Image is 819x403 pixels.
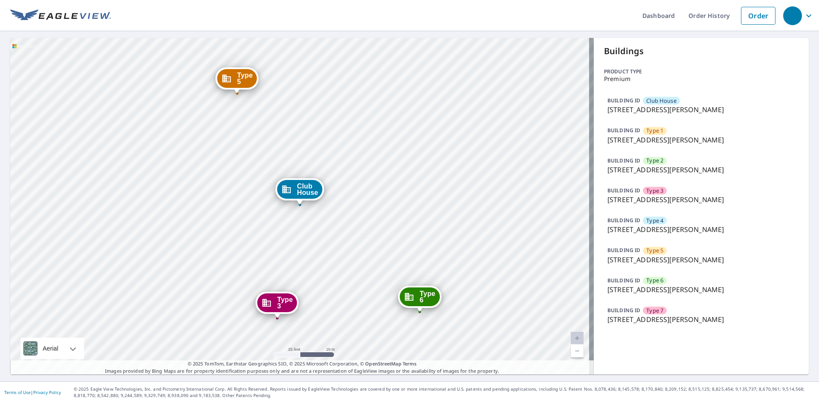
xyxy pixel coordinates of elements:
p: BUILDING ID [607,127,640,134]
p: [STREET_ADDRESS][PERSON_NAME] [607,194,795,205]
p: BUILDING ID [607,246,640,254]
a: Current Level 20, Zoom In Disabled [571,332,584,345]
p: Images provided by Bing Maps are for property identification purposes only and are not a represen... [10,360,594,374]
span: Type 7 [646,307,663,315]
a: Terms [403,360,417,367]
a: Order [741,7,775,25]
span: Type 5 [237,72,253,85]
p: BUILDING ID [607,217,640,224]
span: Type 3 [646,187,663,195]
p: © 2025 Eagle View Technologies, Inc. and Pictometry International Corp. All Rights Reserved. Repo... [74,386,815,399]
div: Dropped pin, building Club House, Commercial property, 5920 Vermillion St Fort Worth, TX 76119 [275,178,324,205]
p: Product type [604,68,799,75]
a: Terms of Use [4,389,31,395]
span: Type 5 [646,246,663,255]
p: BUILDING ID [607,307,640,314]
p: BUILDING ID [607,187,640,194]
div: Dropped pin, building Type 5, Commercial property, 5912 Vermillion St Fort Worth, TX 76119 [215,67,259,94]
span: Type 1 [646,127,663,135]
div: Aerial [40,338,61,359]
p: Buildings [604,45,799,58]
div: Aerial [20,338,84,359]
span: Type 6 [646,276,663,284]
span: Type 4 [646,217,663,225]
p: [STREET_ADDRESS][PERSON_NAME] [607,135,795,145]
div: Dropped pin, building Type 6, Commercial property, 6001 Vermillion St Fort Worth, TX 76119 [398,286,441,312]
p: [STREET_ADDRESS][PERSON_NAME] [607,104,795,115]
img: EV Logo [10,9,111,22]
p: [STREET_ADDRESS][PERSON_NAME] [607,224,795,235]
span: Type 2 [646,157,663,165]
span: Club House [646,97,677,105]
div: Dropped pin, building Type 3, Commercial property, 6000 Vermillion St Fort Worth, TX 76119 [256,292,299,318]
p: BUILDING ID [607,97,640,104]
span: Type 6 [420,290,436,303]
a: Current Level 20, Zoom Out [571,345,584,357]
a: OpenStreetMap [365,360,401,367]
p: [STREET_ADDRESS][PERSON_NAME] [607,255,795,265]
p: BUILDING ID [607,277,640,284]
a: Privacy Policy [33,389,61,395]
p: | [4,390,61,395]
span: © 2025 TomTom, Earthstar Geographics SIO, © 2025 Microsoft Corporation, © [188,360,417,368]
span: Club House [297,183,318,196]
p: BUILDING ID [607,157,640,164]
p: [STREET_ADDRESS][PERSON_NAME] [607,284,795,295]
p: [STREET_ADDRESS][PERSON_NAME] [607,165,795,175]
p: Premium [604,75,799,82]
span: Type 3 [277,296,293,309]
p: [STREET_ADDRESS][PERSON_NAME] [607,314,795,325]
